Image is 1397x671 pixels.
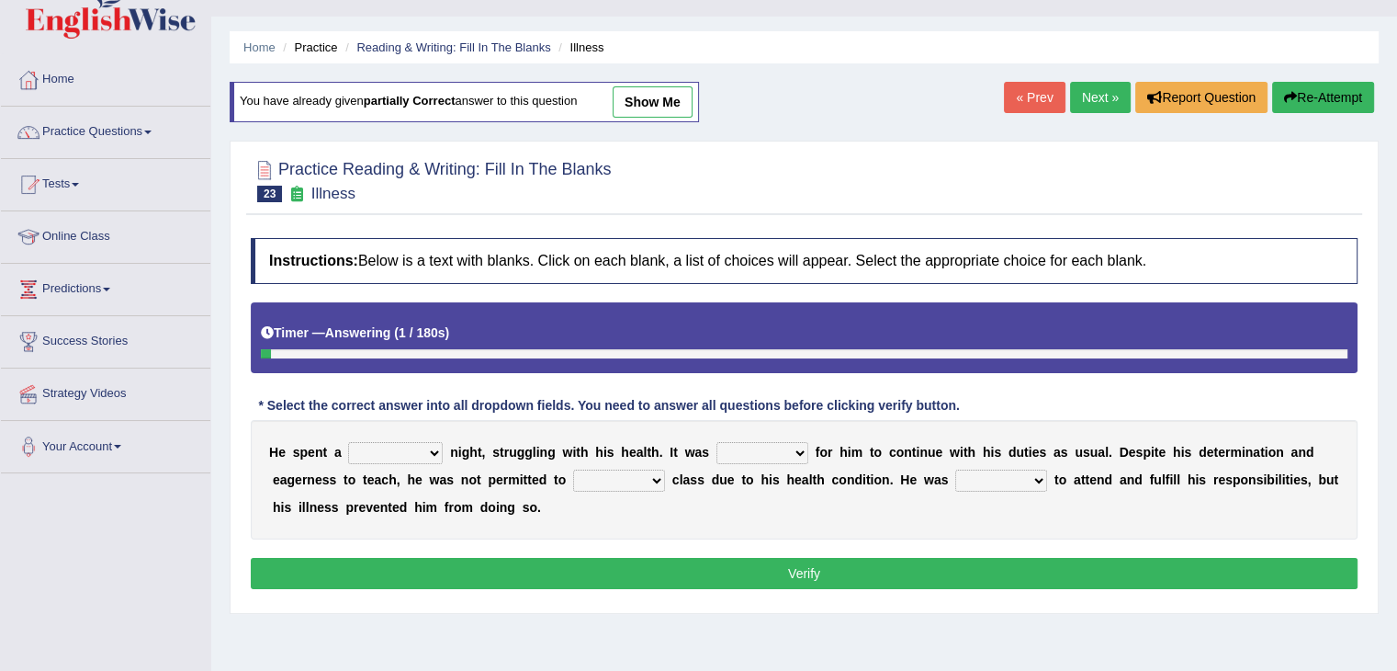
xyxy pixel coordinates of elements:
b: o [558,472,567,487]
b: t [523,472,527,487]
b: i [1242,445,1245,460]
b: i [870,472,873,487]
b: e [727,472,735,487]
b: d [854,472,862,487]
b: u [1154,472,1162,487]
b: e [1032,445,1040,460]
b: i [422,500,426,515]
b: i [916,445,919,460]
b: a [682,472,690,487]
b: d [480,500,489,515]
a: Online Class [1,211,210,257]
b: e [532,472,539,487]
b: . [1109,445,1112,460]
b: t [673,445,678,460]
b: f [816,445,820,460]
b: p [1143,445,1151,460]
b: a [439,472,446,487]
b: e [1218,472,1225,487]
b: h [1188,472,1196,487]
b: o [1059,472,1067,487]
b: i [1151,445,1155,460]
b: s [1039,445,1046,460]
b: g [507,500,515,515]
b: s [1225,472,1233,487]
b: e [273,472,280,487]
b: o [454,500,462,515]
b: l [1173,472,1177,487]
b: h [414,500,422,515]
b: s [702,445,709,460]
b: 1 / 180s [399,325,445,340]
b: n [540,445,548,460]
b: h [1173,445,1181,460]
b: I [670,445,673,460]
b: i [1263,472,1267,487]
b: a [1253,445,1260,460]
li: Illness [554,39,603,56]
b: , [397,472,400,487]
h4: Below is a text with blanks. Click on each blank, a list of choices will appear. Select the appro... [251,238,1358,284]
a: Strategy Videos [1,369,210,415]
b: t [741,472,746,487]
b: l [809,472,813,487]
b: c [672,472,680,487]
b: n [380,500,389,515]
b: l [643,445,647,460]
b: i [1181,445,1185,460]
b: n [1097,472,1105,487]
b: o [529,500,537,515]
b: e [1293,472,1301,487]
b: e [373,500,380,515]
b: f [1166,472,1170,487]
b: t [1334,472,1338,487]
b: t [1024,445,1029,460]
a: Predictions [1,264,210,310]
b: u [1090,445,1098,460]
b: t [322,445,327,460]
b: a [1290,445,1298,460]
b: e [1218,445,1225,460]
a: « Prev [1004,82,1065,113]
b: e [415,472,422,487]
b: v [366,500,373,515]
b: i [603,445,607,460]
b: u [719,472,727,487]
b: i [1275,472,1279,487]
b: i [536,445,540,460]
b: n [1276,445,1284,460]
div: You have already given answer to this question [230,82,699,122]
b: a [375,472,382,487]
b: w [562,445,572,460]
b: i [1169,472,1173,487]
b: h [786,472,794,487]
b: r [302,472,307,487]
b: H [900,472,909,487]
b: a [334,445,342,460]
b: s [1184,445,1191,460]
b: h [983,445,991,460]
div: * Select the correct answer into all dropdown fields. You need to answer all questions before cli... [251,396,967,415]
b: p [345,500,354,515]
b: h [817,472,825,487]
b: e [392,500,400,515]
b: g [462,445,470,460]
b: l [533,445,536,460]
b: i [990,445,994,460]
b: t [870,445,874,460]
b: c [831,472,839,487]
b: n [1248,472,1256,487]
b: n [1298,445,1306,460]
b: e [295,472,302,487]
b: r [1225,445,1230,460]
b: a [802,472,809,487]
b: e [496,472,503,487]
b: o [1240,472,1248,487]
li: Practice [278,39,337,56]
b: s [324,500,332,515]
b: i [1282,472,1286,487]
b: w [685,445,695,460]
b: n [450,445,458,460]
b: n [310,500,318,515]
b: s [322,472,330,487]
